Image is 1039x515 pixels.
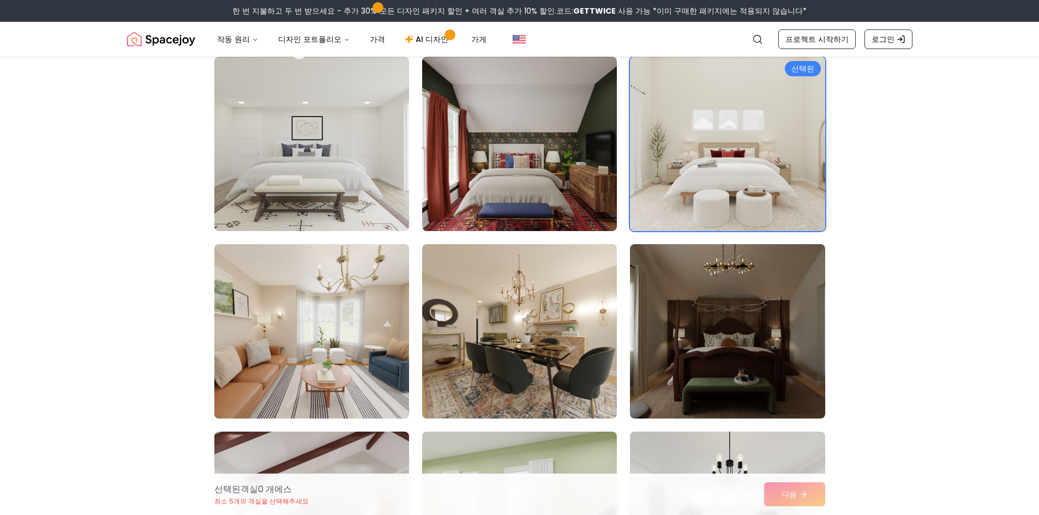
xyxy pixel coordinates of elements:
font: 디자인 포트폴리오 [278,34,341,45]
nav: 글로벌 [127,22,912,57]
font: 가격 [370,34,385,45]
img: 스페이스조이 로고 [127,28,195,50]
a: 가격 [361,28,394,50]
font: 사용 가능 *이미 구매한 패키지에는 적용되지 않습니다* [618,5,807,16]
font: 에스 [274,483,292,495]
font: GETTWICE [573,5,616,16]
font: 로그인 [872,34,894,45]
font: 코드: [556,5,573,16]
img: 방 방-13 [209,240,414,423]
a: AI 디자인 [396,28,460,50]
img: 방 방-15 [630,244,825,419]
font: 가게 [471,34,487,45]
font: 프로젝트 시작하기 [785,34,849,45]
font: 최소 5개의 객실을 선택해주세요 [214,496,309,506]
img: 방 방-14 [422,244,617,419]
a: 스페이스조이 [127,28,195,50]
img: 미국 [513,33,526,46]
img: 방 방-11 [422,57,617,231]
a: 로그인 [864,29,912,49]
font: 작동 원리 [217,34,250,45]
font: 선택된 [214,483,241,495]
img: 방 방-12 [630,57,825,231]
img: 방 방-10 [214,57,409,231]
a: 가게 [463,28,495,50]
font: 모든 디자인 패키지 할인 + 여러 객실 추가 10% 할인. [380,5,556,16]
font: 선택된 [791,63,814,74]
font: AI 디자인 [416,34,448,45]
a: 프로젝트 시작하기 [778,29,856,49]
font: 객실 [241,483,258,495]
font: 한 번 지불하고 두 번 받으세요 - 추가 30% [232,5,376,16]
nav: 기본 [208,28,495,50]
font: 0 개 [258,483,274,495]
button: 작동 원리 [208,28,267,50]
button: 디자인 포트폴리오 [269,28,359,50]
